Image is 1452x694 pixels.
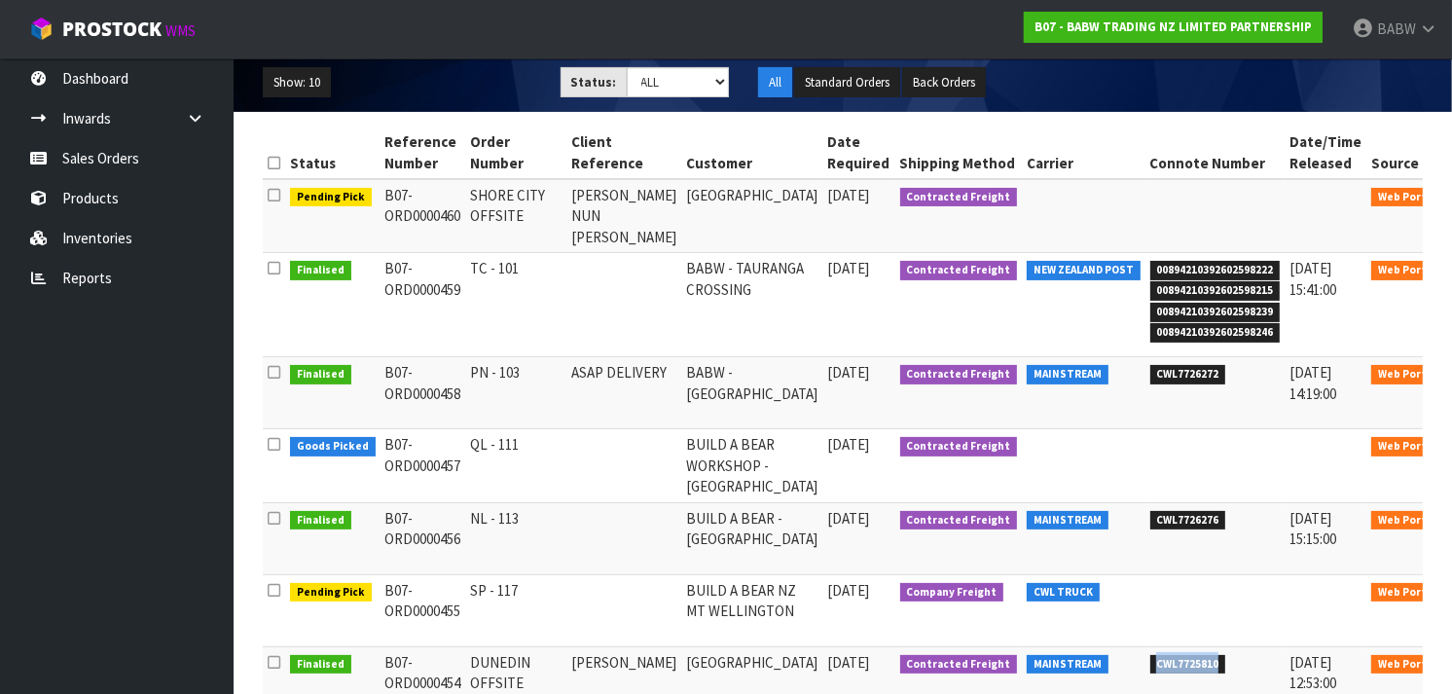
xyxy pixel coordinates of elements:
[62,17,162,42] span: ProStock
[1150,281,1281,301] span: 00894210392602598215
[1150,261,1281,280] span: 00894210392602598222
[682,357,823,429] td: BABW - [GEOGRAPHIC_DATA]
[823,127,895,179] th: Date Required
[29,17,54,41] img: cube-alt.png
[1366,127,1448,179] th: Source
[828,363,870,382] span: [DATE]
[900,365,1018,384] span: Contracted Freight
[1145,127,1286,179] th: Connote Number
[290,188,372,207] span: Pending Pick
[682,574,823,646] td: BUILD A BEAR NZ MT WELLINGTON
[1371,437,1443,457] span: Web Portal
[381,574,466,646] td: B07-ORD0000455
[1371,188,1443,207] span: Web Portal
[682,127,823,179] th: Customer
[571,74,617,91] strong: Status:
[1150,303,1281,322] span: 00894210392602598239
[381,357,466,429] td: B07-ORD0000458
[1022,127,1145,179] th: Carrier
[466,179,567,253] td: SHORE CITY OFFSITE
[567,357,682,429] td: ASAP DELIVERY
[1289,509,1336,548] span: [DATE] 15:15:00
[1150,323,1281,343] span: 00894210392602598246
[758,67,792,98] button: All
[290,365,351,384] span: Finalised
[263,67,331,98] button: Show: 10
[900,437,1018,457] span: Contracted Freight
[1371,511,1443,530] span: Web Portal
[794,67,900,98] button: Standard Orders
[1150,365,1226,384] span: CWL7726272
[290,583,372,603] span: Pending Pick
[466,357,567,429] td: PN - 103
[290,655,351,675] span: Finalised
[567,179,682,253] td: [PERSON_NAME] NUN [PERSON_NAME]
[466,574,567,646] td: SP - 117
[682,429,823,502] td: BUILD A BEAR WORKSHOP - [GEOGRAPHIC_DATA]
[567,127,682,179] th: Client Reference
[1371,365,1443,384] span: Web Portal
[900,583,1004,603] span: Company Freight
[466,429,567,502] td: QL - 111
[1027,583,1100,603] span: CWL TRUCK
[682,502,823,574] td: BUILD A BEAR - [GEOGRAPHIC_DATA]
[381,127,466,179] th: Reference Number
[466,502,567,574] td: NL - 113
[828,653,870,672] span: [DATE]
[1027,655,1108,675] span: MAINSTREAM
[900,261,1018,280] span: Contracted Freight
[290,261,351,280] span: Finalised
[466,127,567,179] th: Order Number
[1371,583,1443,603] span: Web Portal
[1150,655,1226,675] span: CWL7725810
[381,502,466,574] td: B07-ORD0000456
[828,259,870,277] span: [DATE]
[165,21,196,40] small: WMS
[1035,18,1312,35] strong: B07 - BABW TRADING NZ LIMITED PARTNERSHIP
[900,188,1018,207] span: Contracted Freight
[1027,365,1108,384] span: MAINSTREAM
[900,655,1018,675] span: Contracted Freight
[828,186,870,204] span: [DATE]
[290,511,351,530] span: Finalised
[828,435,870,454] span: [DATE]
[1289,363,1336,402] span: [DATE] 14:19:00
[381,429,466,502] td: B07-ORD0000457
[381,253,466,357] td: B07-ORD0000459
[828,509,870,528] span: [DATE]
[1289,653,1336,692] span: [DATE] 12:53:00
[900,511,1018,530] span: Contracted Freight
[682,253,823,357] td: BABW - TAURANGA CROSSING
[381,179,466,253] td: B07-ORD0000460
[290,437,376,457] span: Goods Picked
[1371,655,1443,675] span: Web Portal
[1150,511,1226,530] span: CWL7726276
[1027,261,1141,280] span: NEW ZEALAND POST
[1377,19,1416,38] span: BABW
[1371,261,1443,280] span: Web Portal
[895,127,1023,179] th: Shipping Method
[682,179,823,253] td: [GEOGRAPHIC_DATA]
[828,581,870,600] span: [DATE]
[466,253,567,357] td: TC - 101
[285,127,381,179] th: Status
[1027,511,1108,530] span: MAINSTREAM
[1289,259,1336,298] span: [DATE] 15:41:00
[902,67,986,98] button: Back Orders
[1285,127,1366,179] th: Date/Time Released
